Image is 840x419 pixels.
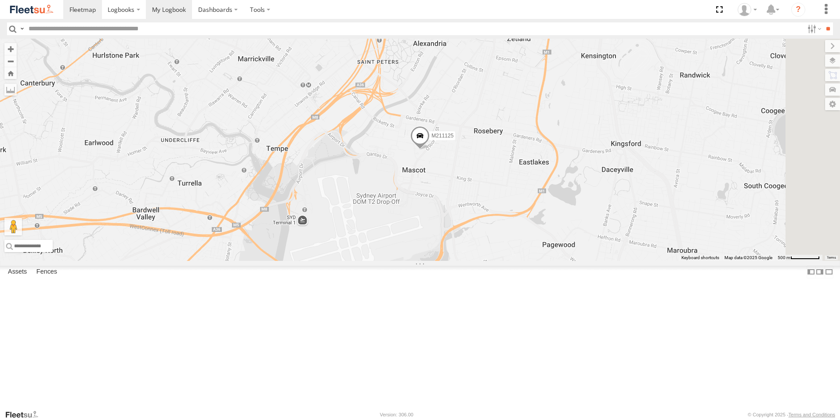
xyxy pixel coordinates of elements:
div: Ryan Cross [735,3,760,16]
span: Map data ©2025 Google [724,255,772,260]
img: fleetsu-logo-horizontal.svg [9,4,54,15]
button: Zoom Home [4,67,17,79]
label: Assets [4,266,31,278]
span: M211125 [431,133,453,139]
button: Zoom out [4,55,17,67]
label: Dock Summary Table to the Right [815,266,824,278]
span: 500 m [778,255,790,260]
label: Search Filter Options [804,22,823,35]
label: Hide Summary Table [825,266,833,278]
a: Terms and Conditions [789,412,835,417]
i: ? [791,3,805,17]
label: Fences [32,266,62,278]
div: Version: 306.00 [380,412,413,417]
div: © Copyright 2025 - [748,412,835,417]
button: Zoom in [4,43,17,55]
button: Keyboard shortcuts [681,255,719,261]
label: Search Query [18,22,25,35]
a: Terms (opens in new tab) [827,256,836,260]
a: Visit our Website [5,410,45,419]
label: Dock Summary Table to the Left [807,266,815,278]
label: Map Settings [825,98,840,110]
button: Drag Pegman onto the map to open Street View [4,218,22,235]
label: Measure [4,83,17,96]
button: Map scale: 500 m per 63 pixels [775,255,822,261]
